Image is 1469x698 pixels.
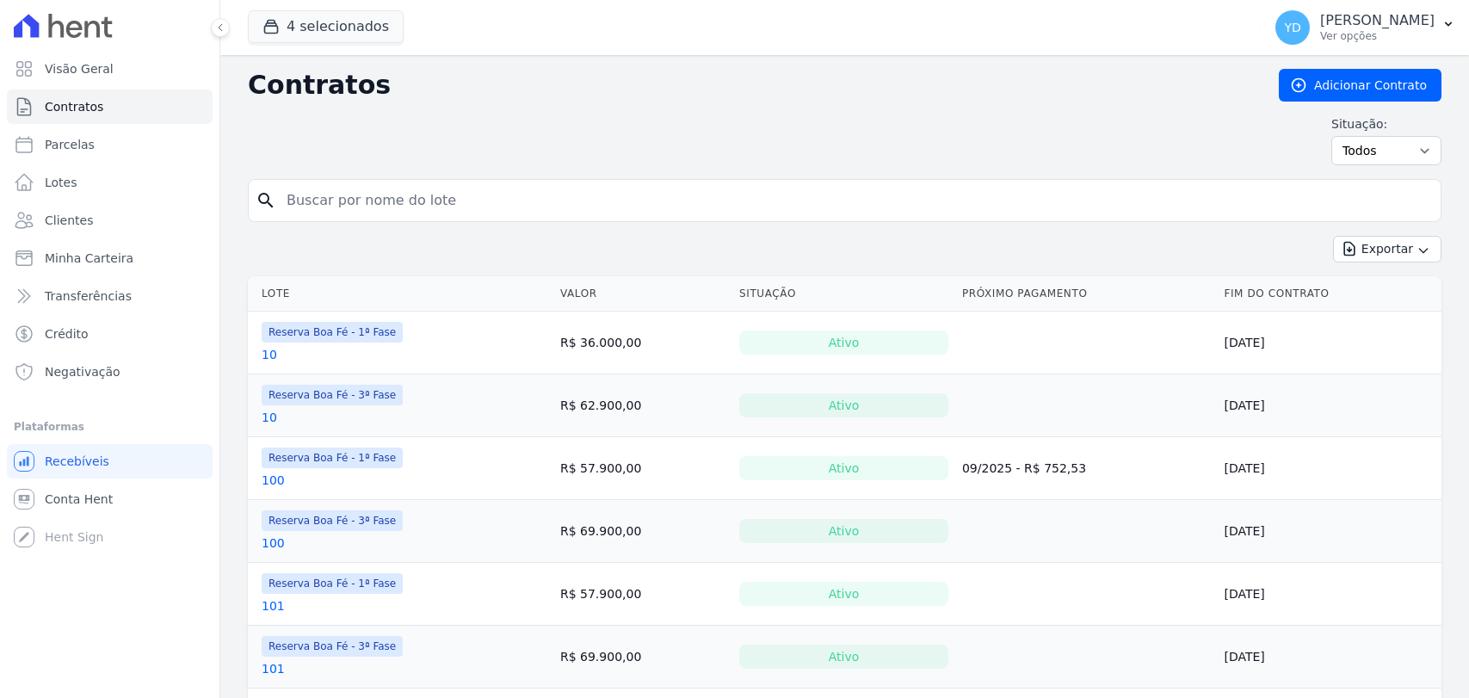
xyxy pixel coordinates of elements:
[739,519,948,543] div: Ativo
[262,322,403,343] span: Reserva Boa Fé - 1ª Fase
[248,10,404,43] button: 4 selecionados
[1217,437,1441,500] td: [DATE]
[262,636,403,657] span: Reserva Boa Fé - 3ª Fase
[1217,563,1441,626] td: [DATE]
[262,534,285,552] a: 100
[1217,626,1441,689] td: [DATE]
[739,582,948,606] div: Ativo
[1284,22,1300,34] span: YD
[7,90,213,124] a: Contratos
[553,312,732,374] td: R$ 36.000,00
[248,70,1251,101] h2: Contratos
[1279,69,1441,102] a: Adicionar Contrato
[262,510,403,531] span: Reserva Boa Fé - 3ª Fase
[262,472,285,489] a: 100
[45,325,89,343] span: Crédito
[1217,374,1441,437] td: [DATE]
[7,241,213,275] a: Minha Carteira
[7,203,213,238] a: Clientes
[1320,12,1435,29] p: [PERSON_NAME]
[1331,115,1441,133] label: Situação:
[739,645,948,669] div: Ativo
[7,127,213,162] a: Parcelas
[962,461,1086,475] a: 09/2025 - R$ 752,53
[1262,3,1469,52] button: YD [PERSON_NAME] Ver opções
[553,276,732,312] th: Valor
[262,385,403,405] span: Reserva Boa Fé - 3ª Fase
[7,355,213,389] a: Negativação
[262,573,403,594] span: Reserva Boa Fé - 1ª Fase
[1217,276,1441,312] th: Fim do Contrato
[739,456,948,480] div: Ativo
[7,279,213,313] a: Transferências
[262,409,277,426] a: 10
[7,482,213,516] a: Conta Hent
[1217,312,1441,374] td: [DATE]
[7,52,213,86] a: Visão Geral
[553,374,732,437] td: R$ 62.900,00
[7,444,213,479] a: Recebíveis
[732,276,955,312] th: Situação
[955,276,1218,312] th: Próximo Pagamento
[739,393,948,417] div: Ativo
[262,346,277,363] a: 10
[45,98,103,115] span: Contratos
[276,183,1434,218] input: Buscar por nome do lote
[1320,29,1435,43] p: Ver opções
[14,417,206,437] div: Plataformas
[739,330,948,355] div: Ativo
[553,500,732,563] td: R$ 69.900,00
[553,437,732,500] td: R$ 57.900,00
[45,491,113,508] span: Conta Hent
[553,626,732,689] td: R$ 69.900,00
[45,363,120,380] span: Negativação
[1217,500,1441,563] td: [DATE]
[45,136,95,153] span: Parcelas
[45,174,77,191] span: Lotes
[256,190,276,211] i: search
[7,317,213,351] a: Crédito
[45,212,93,229] span: Clientes
[1333,236,1441,263] button: Exportar
[7,165,213,200] a: Lotes
[45,60,114,77] span: Visão Geral
[262,597,285,615] a: 101
[248,276,553,312] th: Lote
[45,287,132,305] span: Transferências
[45,250,133,267] span: Minha Carteira
[262,660,285,677] a: 101
[45,453,109,470] span: Recebíveis
[262,448,403,468] span: Reserva Boa Fé - 1ª Fase
[553,563,732,626] td: R$ 57.900,00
